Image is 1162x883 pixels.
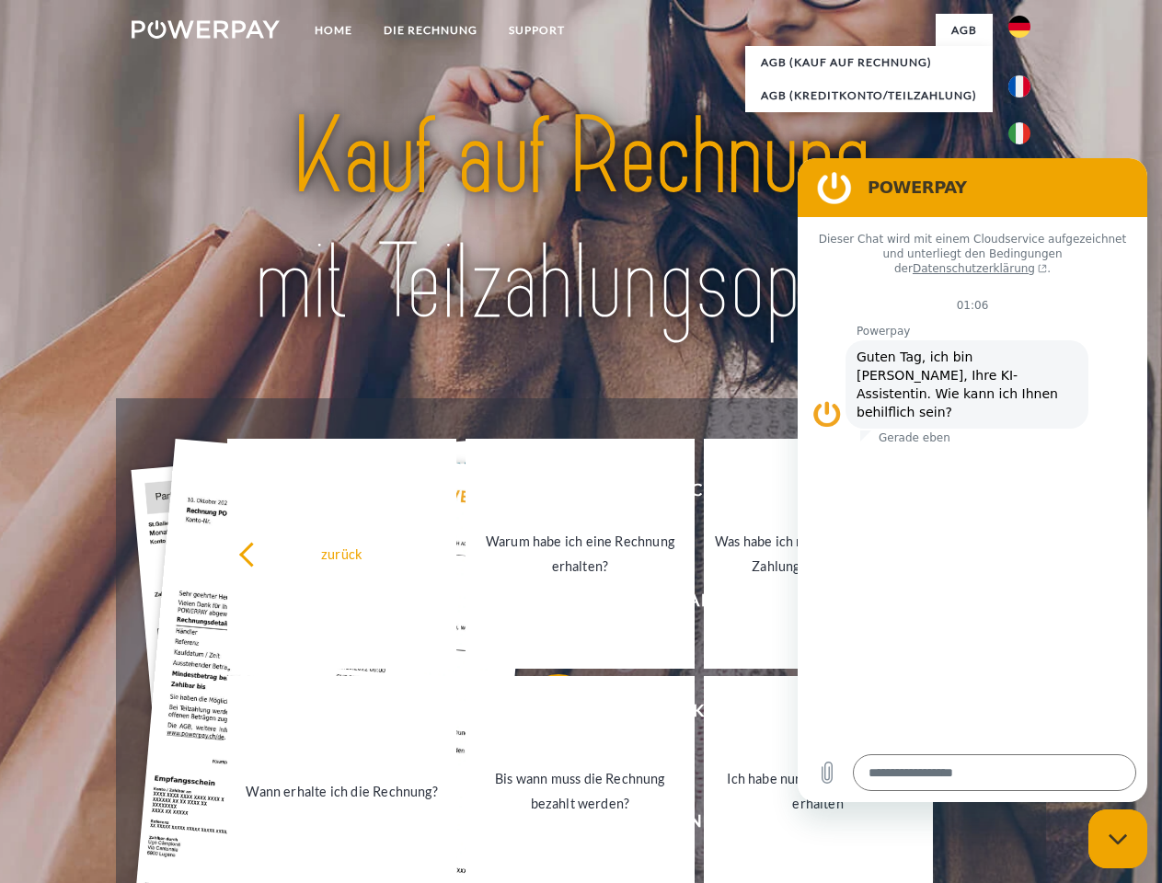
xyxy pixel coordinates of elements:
[1008,75,1030,97] img: fr
[238,541,445,566] div: zurück
[1008,122,1030,144] img: it
[704,439,933,669] a: Was habe ich noch offen, ist meine Zahlung eingegangen?
[798,158,1147,802] iframe: Messaging-Fenster
[477,766,684,816] div: Bis wann muss die Rechnung bezahlt werden?
[493,14,581,47] a: SUPPORT
[299,14,368,47] a: Home
[715,766,922,816] div: Ich habe nur eine Teillieferung erhalten
[176,88,986,352] img: title-powerpay_de.svg
[715,529,922,579] div: Was habe ich noch offen, ist meine Zahlung eingegangen?
[368,14,493,47] a: DIE RECHNUNG
[745,79,993,112] a: AGB (Kreditkonto/Teilzahlung)
[132,20,280,39] img: logo-powerpay-white.svg
[745,46,993,79] a: AGB (Kauf auf Rechnung)
[1088,809,1147,868] iframe: Schaltfläche zum Öffnen des Messaging-Fensters; Konversation läuft
[1008,16,1030,38] img: de
[477,529,684,579] div: Warum habe ich eine Rechnung erhalten?
[238,778,445,803] div: Wann erhalte ich die Rechnung?
[936,14,993,47] a: agb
